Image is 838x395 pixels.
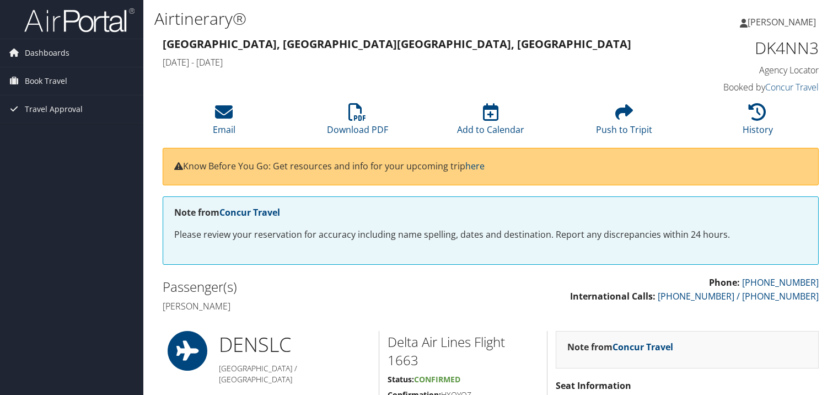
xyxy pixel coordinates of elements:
span: [PERSON_NAME] [748,16,816,28]
a: Download PDF [327,109,388,136]
span: Confirmed [414,374,460,385]
h1: DK4NN3 [667,36,819,60]
h1: Airtinerary® [154,7,603,30]
span: Travel Approval [25,95,83,123]
a: here [465,160,485,172]
a: [PHONE_NUMBER] / [PHONE_NUMBER] [658,290,819,302]
h4: Agency Locator [667,64,819,76]
h2: Passenger(s) [163,277,482,296]
strong: [GEOGRAPHIC_DATA], [GEOGRAPHIC_DATA] [GEOGRAPHIC_DATA], [GEOGRAPHIC_DATA] [163,36,631,51]
p: Please review your reservation for accuracy including name spelling, dates and destination. Repor... [174,228,807,242]
a: Concur Travel [613,341,673,353]
span: Dashboards [25,39,69,67]
h4: [DATE] - [DATE] [163,56,651,68]
h1: DEN SLC [219,331,370,359]
a: [PHONE_NUMBER] [742,276,819,289]
a: Add to Calendar [457,109,524,136]
a: History [743,109,773,136]
img: airportal-logo.png [24,7,135,33]
strong: Note from [174,206,280,218]
a: Push to Tripit [596,109,652,136]
h5: [GEOGRAPHIC_DATA] / [GEOGRAPHIC_DATA] [219,363,370,385]
strong: Phone: [709,276,740,289]
span: Book Travel [25,67,67,95]
a: Email [213,109,235,136]
h2: Delta Air Lines Flight 1663 [388,333,539,370]
strong: Seat Information [556,380,631,392]
strong: Status: [388,374,414,385]
a: [PERSON_NAME] [740,6,827,39]
h4: [PERSON_NAME] [163,300,482,312]
p: Know Before You Go: Get resources and info for your upcoming trip [174,159,807,174]
a: Concur Travel [765,81,819,93]
a: Concur Travel [219,206,280,218]
h4: Booked by [667,81,819,93]
strong: International Calls: [570,290,656,302]
strong: Note from [567,341,673,353]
